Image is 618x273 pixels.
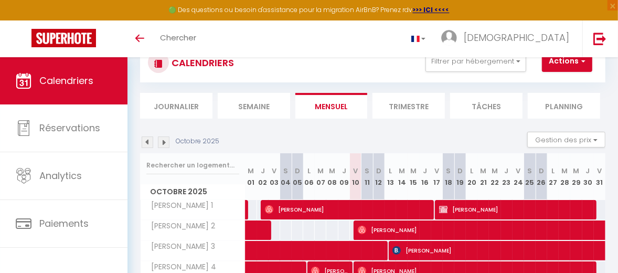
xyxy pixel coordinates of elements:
th: 29 [570,153,582,200]
th: 19 [454,153,466,200]
abbr: S [283,166,288,176]
abbr: S [446,166,451,176]
abbr: M [411,166,417,176]
li: Journalier [140,93,212,119]
th: 25 [524,153,536,200]
button: Actions [542,51,592,72]
abbr: J [586,166,590,176]
input: Rechercher un logement... [146,156,239,175]
abbr: M [329,166,336,176]
span: [PERSON_NAME] 1 [142,200,216,212]
th: 15 [408,153,419,200]
th: 22 [489,153,500,200]
th: 26 [536,153,547,200]
th: 14 [396,153,408,200]
li: Planning [528,93,600,119]
abbr: L [389,166,392,176]
span: [PERSON_NAME] 4 [142,261,219,273]
abbr: D [295,166,300,176]
th: 10 [350,153,361,200]
th: 18 [443,153,454,200]
span: Réservations [39,121,100,134]
abbr: M [317,166,324,176]
span: [PERSON_NAME] [439,199,593,219]
th: 13 [385,153,396,200]
abbr: M [399,166,405,176]
abbr: V [434,166,439,176]
abbr: L [307,166,311,176]
span: [PERSON_NAME] [265,199,430,219]
abbr: V [353,166,358,176]
span: Chercher [160,32,196,43]
th: 04 [280,153,292,200]
th: 20 [466,153,477,200]
li: Trimestre [372,93,445,119]
li: Tâches [450,93,523,119]
h3: CALENDRIERS [169,51,234,75]
abbr: D [376,166,381,176]
img: Super Booking [31,29,96,47]
th: 02 [257,153,269,200]
th: 27 [547,153,559,200]
th: 03 [269,153,280,200]
a: ... [DEMOGRAPHIC_DATA] [433,20,582,57]
th: 17 [431,153,443,200]
abbr: D [539,166,544,176]
abbr: V [598,166,602,176]
li: Mensuel [295,93,368,119]
abbr: M [573,166,580,176]
img: ... [441,30,457,46]
span: [PERSON_NAME] 3 [142,241,218,253]
abbr: M [561,166,568,176]
th: 01 [246,153,257,200]
abbr: V [516,166,520,176]
th: 31 [594,153,605,200]
th: 12 [373,153,385,200]
img: logout [593,32,606,45]
button: Filtrer par hébergement [425,51,526,72]
th: 05 [292,153,303,200]
th: 09 [338,153,350,200]
th: 21 [477,153,489,200]
th: 23 [501,153,513,200]
a: Chercher [152,20,204,57]
th: 30 [582,153,594,200]
th: 08 [326,153,338,200]
span: Calendriers [39,74,93,87]
abbr: S [527,166,532,176]
th: 16 [420,153,431,200]
abbr: M [492,166,498,176]
span: [DEMOGRAPHIC_DATA] [464,31,569,44]
th: 11 [361,153,373,200]
abbr: M [480,166,486,176]
abbr: L [551,166,555,176]
span: Analytics [39,169,82,182]
abbr: L [470,166,473,176]
abbr: J [261,166,265,176]
a: >>> ICI <<<< [413,5,450,14]
button: Gestion des prix [527,132,605,148]
abbr: J [505,166,509,176]
abbr: D [457,166,463,176]
abbr: V [272,166,276,176]
th: 24 [513,153,524,200]
abbr: M [248,166,254,176]
th: 07 [315,153,326,200]
th: 28 [559,153,570,200]
span: Octobre 2025 [141,184,245,199]
abbr: S [365,166,369,176]
th: 06 [303,153,315,200]
abbr: J [423,166,428,176]
abbr: J [342,166,346,176]
span: Paiements [39,217,89,230]
li: Semaine [218,93,290,119]
p: Octobre 2025 [176,136,219,146]
span: [PERSON_NAME] 2 [142,220,218,232]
